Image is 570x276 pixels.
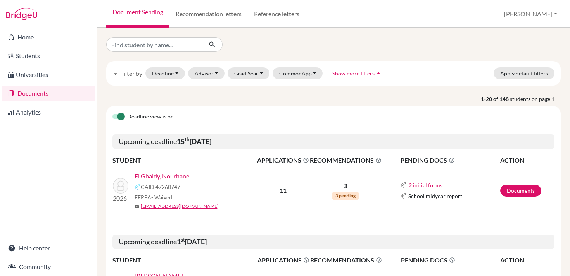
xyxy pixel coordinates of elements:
[177,237,207,246] b: 1 [DATE]
[127,112,174,122] span: Deadline view is on
[113,178,128,194] img: El Ghaldy, Nourhane
[141,183,180,191] span: CAID 47260747
[332,70,375,77] span: Show more filters
[2,29,95,45] a: Home
[188,67,225,79] button: Advisor
[310,255,382,265] span: RECOMMENDATIONS
[401,193,407,199] img: Common App logo
[375,69,382,77] i: arrow_drop_up
[481,95,510,103] strong: 1-20 of 148
[501,7,561,21] button: [PERSON_NAME]
[112,255,257,265] th: STUDENT
[494,67,554,79] button: Apply default filters
[408,192,462,200] span: School midyear report
[177,137,211,146] b: 15 [DATE]
[2,67,95,82] a: Universities
[6,8,37,20] img: Bridge-U
[112,235,554,249] h5: Upcoming deadline
[408,181,443,190] button: 2 initial forms
[2,240,95,256] a: Help center
[2,259,95,274] a: Community
[112,134,554,149] h5: Upcoming deadline
[185,136,190,142] sup: th
[500,255,554,265] th: ACTION
[106,37,202,52] input: Find student by name...
[401,182,407,188] img: Common App logo
[500,185,541,197] a: Documents
[151,194,172,201] span: - Waived
[145,67,185,79] button: Deadline
[401,156,499,165] span: PENDING DOCS
[120,70,142,77] span: Filter by
[257,156,309,165] span: APPLICATIONS
[181,237,185,243] sup: st
[510,95,561,103] span: students on page 1
[2,48,95,63] a: Students
[228,67,269,79] button: Grad Year
[257,255,309,265] span: APPLICATIONS
[141,203,219,210] a: [EMAIL_ADDRESS][DOMAIN_NAME]
[273,67,323,79] button: CommonApp
[2,86,95,101] a: Documents
[500,155,554,165] th: ACTION
[2,105,95,120] a: Analytics
[310,156,382,165] span: RECOMMENDATIONS
[112,155,257,165] th: STUDENT
[113,194,128,203] p: 2026
[310,181,382,190] p: 3
[332,192,359,200] span: 3 pending
[135,193,172,201] span: FERPA
[135,184,141,190] img: Common App logo
[401,255,500,265] span: PENDING DOCS
[280,187,287,194] b: 11
[135,204,139,209] span: mail
[112,70,119,76] i: filter_list
[135,171,189,181] a: El Ghaldy, Nourhane
[326,67,389,79] button: Show more filtersarrow_drop_up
